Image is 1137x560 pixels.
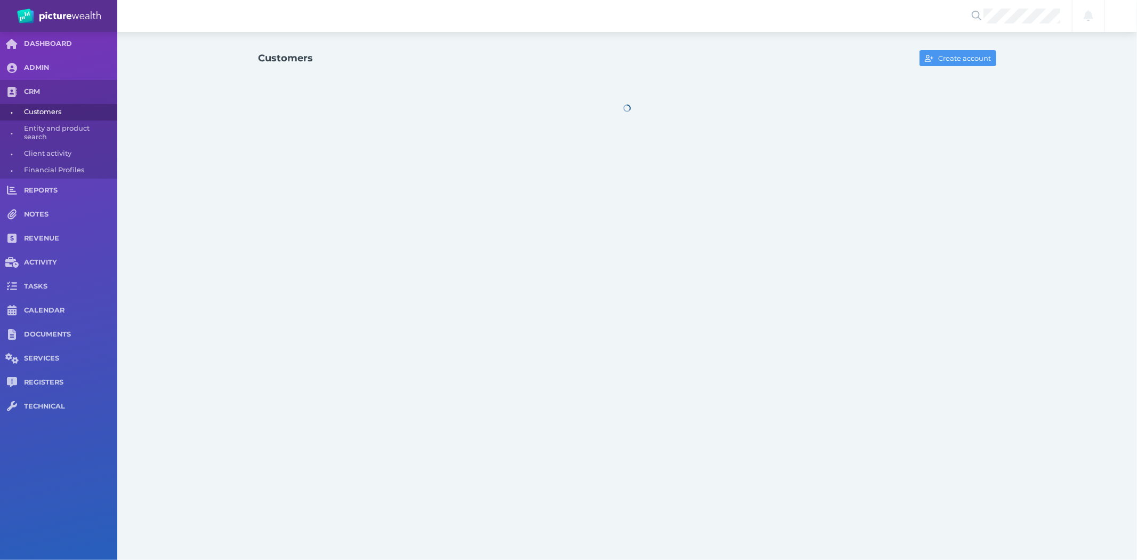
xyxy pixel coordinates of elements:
[24,162,114,179] span: Financial Profiles
[24,402,117,411] span: TECHNICAL
[24,306,117,315] span: CALENDAR
[1109,4,1133,28] div: Dee Molloy
[24,186,117,195] span: REPORTS
[24,210,117,219] span: NOTES
[24,258,117,267] span: ACTIVITY
[24,63,117,73] span: ADMIN
[24,378,117,387] span: REGISTERS
[24,282,117,291] span: TASKS
[920,50,996,66] button: Create account
[24,39,117,49] span: DASHBOARD
[24,354,117,363] span: SERVICES
[24,104,114,121] span: Customers
[24,146,114,162] span: Client activity
[259,52,313,64] h1: Customers
[936,54,996,62] span: Create account
[24,121,114,146] span: Entity and product search
[24,330,117,339] span: DOCUMENTS
[24,87,117,97] span: CRM
[24,234,117,243] span: REVENUE
[17,9,101,23] img: PW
